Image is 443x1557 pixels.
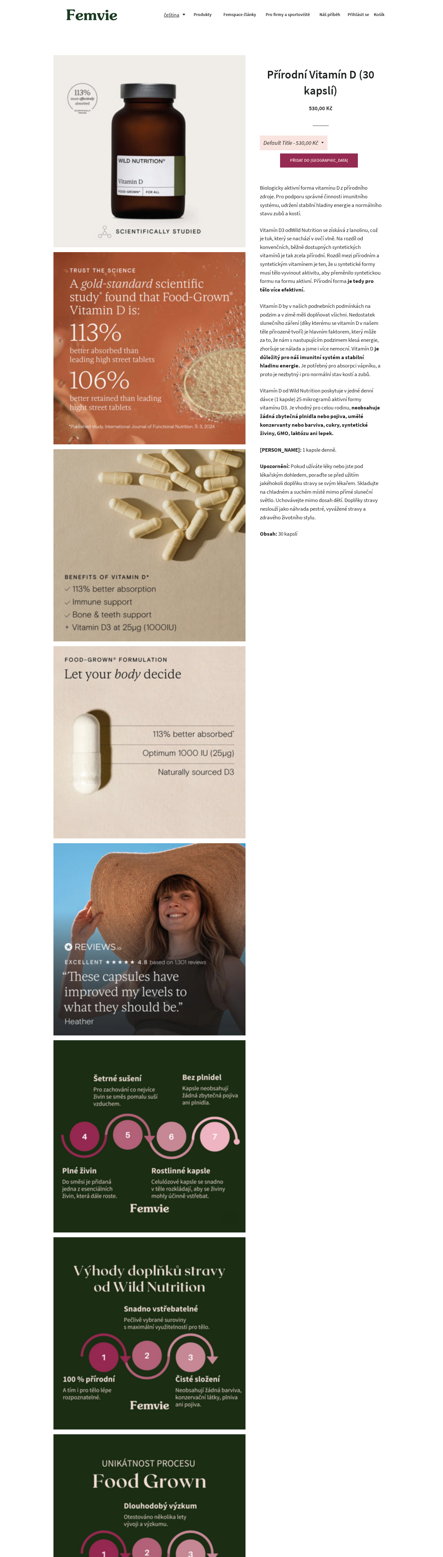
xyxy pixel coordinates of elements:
[260,302,382,378] p: Vitamín D by v našich podnebních podmínkách na podzim a v zimě měli doplňovat všichni. Nedostatek...
[374,12,384,17] span: Košík
[53,252,246,444] img: Přírodní Vitamín D (30 kapslí)
[371,6,387,23] a: Košík
[260,184,382,217] span: Biologicky aktivní forma vitamínu D z přírodního zdroje. Pro podporu správné činnosti imunitního ...
[260,277,374,293] strong: je tedy pro tělo více efektivní.
[348,12,369,17] span: Přihlásit se
[53,55,246,247] img: Přírodní Vitamín D (30 kapslí)
[260,462,382,522] p: Pokud užíváte léky nebo jste pod lékařským dohledem, poraďte se před užitím jakéhokoli doplňku st...
[280,153,358,168] button: PŘIDAT DO [GEOGRAPHIC_DATA]
[260,463,290,470] strong: Upozornění:
[53,843,246,1035] img: Přírodní Vitamín D (30 kapslí)
[53,1040,246,1232] img: Přírodní Vitamín D (30 kapslí)
[345,6,371,23] a: Přihlásit se
[189,6,219,23] a: Produkty
[260,446,382,454] p: 1 kapsle denně.
[260,345,379,361] strong: je důležitý pro náš imunitní systém
[219,6,261,23] a: Femspace články
[290,158,348,163] span: PŘIDAT DO [GEOGRAPHIC_DATA]
[260,226,382,294] p: Vitamín D3 od se získává z lanolinu, což je tuk, který se nachází v ovčí vlně. Na rozdíl od konve...
[309,104,332,112] span: 530,00 Kč
[261,6,315,23] a: Pro firmy a sportoviště
[63,5,121,25] img: Femvie
[260,67,382,99] h1: Přírodní Vitamín D (30 kapslí)
[164,11,189,19] button: čeština
[260,386,382,437] p: Vitamín D od Wild Nutrition poskytuje v jedné denní dávce (1 kapsle) 25 mikrogramů aktivní formy ...
[291,227,322,234] span: Wild Nutrition
[260,354,364,369] strong: a stabilní hladinu energie.
[315,6,345,23] a: Náš příběh
[53,646,246,838] img: Přírodní Vitamín D (30 kapslí)
[53,449,246,641] img: Přírodní Vitamín D (30 kapslí)
[260,446,302,453] strong: [PERSON_NAME]:
[260,530,277,537] strong: Obsah:
[260,530,382,538] p: 30 kapslí
[53,1237,246,1429] img: Přírodní Vitamín D (30 kapslí)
